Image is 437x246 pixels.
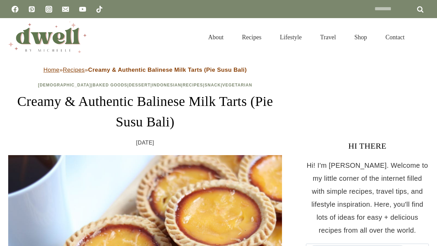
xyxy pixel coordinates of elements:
img: DWELL by michelle [8,22,87,53]
a: Pinterest [25,2,39,16]
a: Instagram [42,2,56,16]
a: Dessert [129,83,151,87]
button: View Search Form [417,31,429,43]
a: Recipes [183,83,203,87]
a: Email [59,2,72,16]
a: [DEMOGRAPHIC_DATA] [38,83,91,87]
span: | | | | | | [38,83,252,87]
nav: Primary Navigation [199,25,414,49]
span: » » [43,67,247,73]
strong: Creamy & Authentic Balinese Milk Tarts (Pie Susu Bali) [88,67,247,73]
a: Snack [205,83,221,87]
a: Facebook [8,2,22,16]
a: Vegetarian [222,83,252,87]
a: TikTok [93,2,106,16]
a: Baked Goods [93,83,127,87]
a: Recipes [63,67,85,73]
a: Contact [376,25,414,49]
a: Lifestyle [271,25,311,49]
a: Indonesian [152,83,181,87]
p: Hi! I'm [PERSON_NAME]. Welcome to my little corner of the internet filled with simple recipes, tr... [306,159,429,237]
h1: Creamy & Authentic Balinese Milk Tarts (Pie Susu Bali) [8,91,282,132]
h3: HI THERE [306,140,429,152]
a: Shop [345,25,376,49]
time: [DATE] [136,138,154,148]
a: About [199,25,233,49]
a: Home [43,67,59,73]
a: Travel [311,25,345,49]
a: Recipes [233,25,271,49]
a: YouTube [76,2,89,16]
